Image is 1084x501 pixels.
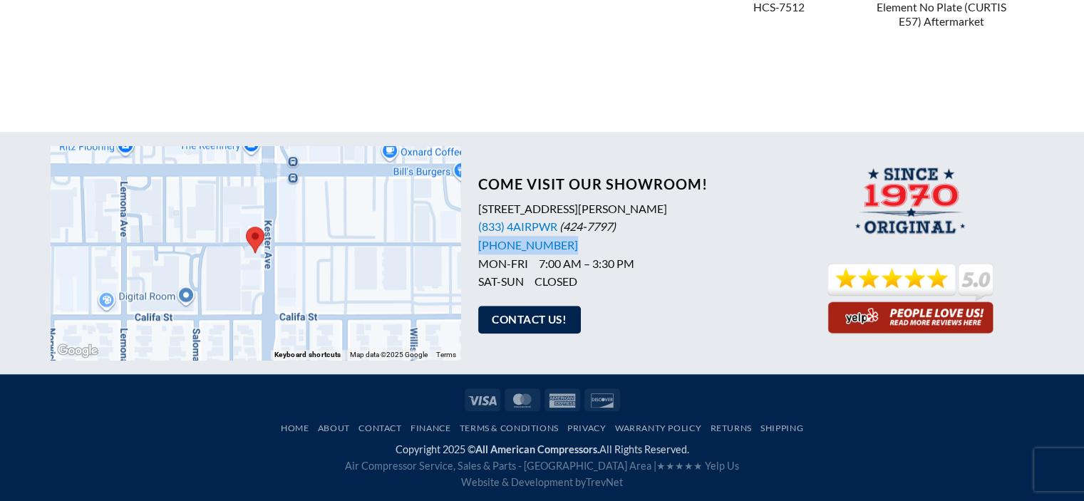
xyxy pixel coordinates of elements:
a: Warranty Policy [615,423,701,433]
a: (833) 4AIRPWR [478,219,557,233]
div: Payment icons [463,386,622,410]
img: Google [54,341,101,360]
a: [PHONE_NUMBER] [478,238,578,252]
button: Keyboard shortcuts [274,350,341,360]
a: Returns [710,423,751,433]
a: Finance [411,423,450,433]
a: Home [281,423,309,433]
img: The Original All American Compressors [850,167,972,243]
span: Air Compressor Service, Sales & Parts - [GEOGRAPHIC_DATA] Area | Website & Development by [345,460,739,488]
a: Privacy [567,423,606,433]
p: [STREET_ADDRESS][PERSON_NAME] MON-FRI 7:00 AM – 3:30 PM SAT-SUN CLOSED [478,200,788,291]
a: Contact Us! [478,306,581,334]
h3: Come Visit Our Showroom! [478,175,788,192]
a: Contact [358,423,401,433]
a: Shipping [760,423,803,433]
a: Terms & Conditions [460,423,559,433]
span: Contact Us! [492,311,567,329]
div: Copyright 2025 © All Rights Reserved. [51,441,1034,490]
a: Open this area in Google Maps (opens a new window) [54,341,101,360]
strong: All American Compressors. [475,443,599,455]
span: Map data ©2025 Google [350,351,428,358]
a: TrevNet [586,476,623,488]
a: Terms (opens in new tab) [436,351,456,358]
a: ★★★★★ Yelp Us [656,460,739,472]
i: (424-7797) [559,219,616,233]
a: About [318,423,350,433]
